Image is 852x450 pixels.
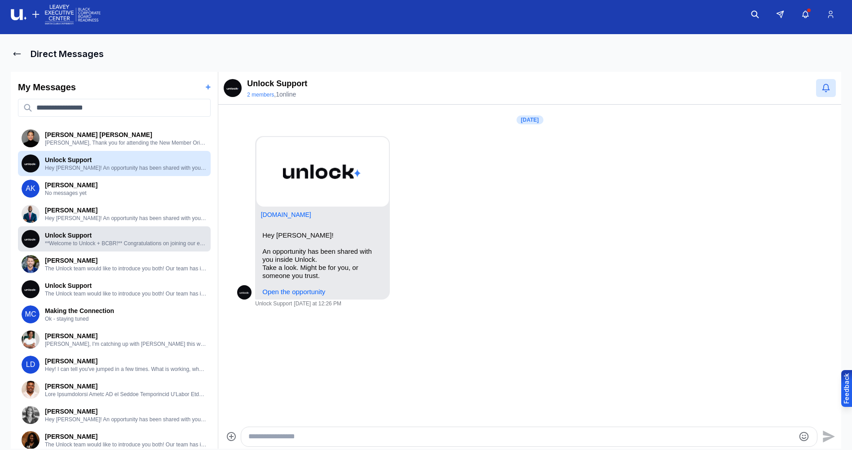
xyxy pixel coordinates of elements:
[261,211,311,218] a: Attachment
[22,356,40,374] span: LD
[45,441,207,448] p: The Unlock team would like to introduce you both! Our team has identified you two as valuable peo...
[237,285,252,300] div: Unlock Support
[45,432,207,441] p: [PERSON_NAME]
[247,77,307,90] p: Unlock Support
[237,285,252,300] img: U
[45,155,207,164] p: Unlock Support
[45,215,207,222] p: Hey [PERSON_NAME]! An opportunity has been shared with you inside Unlock. Take a look. Might be f...
[45,130,207,139] p: [PERSON_NAME] [PERSON_NAME]
[45,382,207,391] p: [PERSON_NAME]
[22,180,40,198] span: AK
[45,190,207,197] p: No messages yet
[45,331,207,340] p: [PERSON_NAME]
[817,427,838,447] button: Send
[799,431,809,442] button: Emoji picker
[262,247,383,280] p: An opportunity has been shared with you inside Unlock. Take a look. Might be for you, or someone ...
[206,81,211,93] button: +
[45,281,207,290] p: Unlock Support
[22,431,40,449] img: User avatar
[22,154,40,172] img: User avatar
[248,431,794,442] textarea: Type your message
[45,416,207,423] p: Hey [PERSON_NAME]! An opportunity has been shared with you inside Unlock. Take a look. Might be f...
[294,300,341,308] time: 2025-10-01T16:26:22.154Z
[22,230,40,248] img: User avatar
[22,331,40,349] img: User avatar
[45,407,207,416] p: [PERSON_NAME]
[22,255,40,273] img: User avatar
[45,340,207,348] p: [PERSON_NAME], I'm catching up with [PERSON_NAME] this week to help move the introduction along. ...
[45,231,207,240] p: Unlock Support
[45,181,207,190] p: [PERSON_NAME]
[22,205,40,223] img: User avatar
[45,240,207,247] p: **Welcome to Unlock + BCBR!** Congratulations on joining our exclusive networking platform design...
[256,137,389,207] img: https://ourunlock.app/og-default.png
[45,164,207,172] p: Hey [PERSON_NAME]! An opportunity has been shared with you inside Unlock. Take a look. Might be f...
[45,256,207,265] p: [PERSON_NAME]
[11,3,101,26] img: Logo
[255,300,292,308] span: Unlock Support
[22,129,40,147] img: User avatar
[262,231,383,239] p: Hey [PERSON_NAME]!
[22,280,40,298] img: User avatar
[45,366,207,373] p: Hey! I can tell you've jumped in a few times. What is working, what isn't? Any initial thoughts?
[45,139,207,146] p: [PERSON_NAME], Thank you for attending the New Member Orientation [DATE]. I hope that my explanat...
[841,370,852,407] button: Provide feedback
[45,357,207,366] p: [PERSON_NAME]
[45,290,207,297] p: The Unlock team would like to introduce you both! Our team has identified you two as valuable peo...
[516,115,543,124] div: [DATE]
[262,288,325,296] a: Open the opportunity
[45,265,207,272] p: The Unlock team would like to introduce you both! Our team has identified you two as valuable peo...
[247,91,274,98] button: 2 members
[22,406,40,424] img: User avatar
[22,305,40,323] span: MC
[45,391,207,398] p: Lore Ipsumdolorsi Ametc AD el Seddoe Temporincid U'Labor Etdolorem Aliq Enim Adminim Venia Quisno...
[45,306,207,315] p: Making the Connection
[22,381,40,399] img: User avatar
[45,206,207,215] p: [PERSON_NAME]
[247,90,307,99] div: , 1 online
[224,79,242,97] img: demo_screen.png
[31,48,104,60] h1: Direct Messages
[18,81,76,93] h2: My Messages
[842,373,851,404] div: Feedback
[45,315,207,322] p: Ok - staying tuned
